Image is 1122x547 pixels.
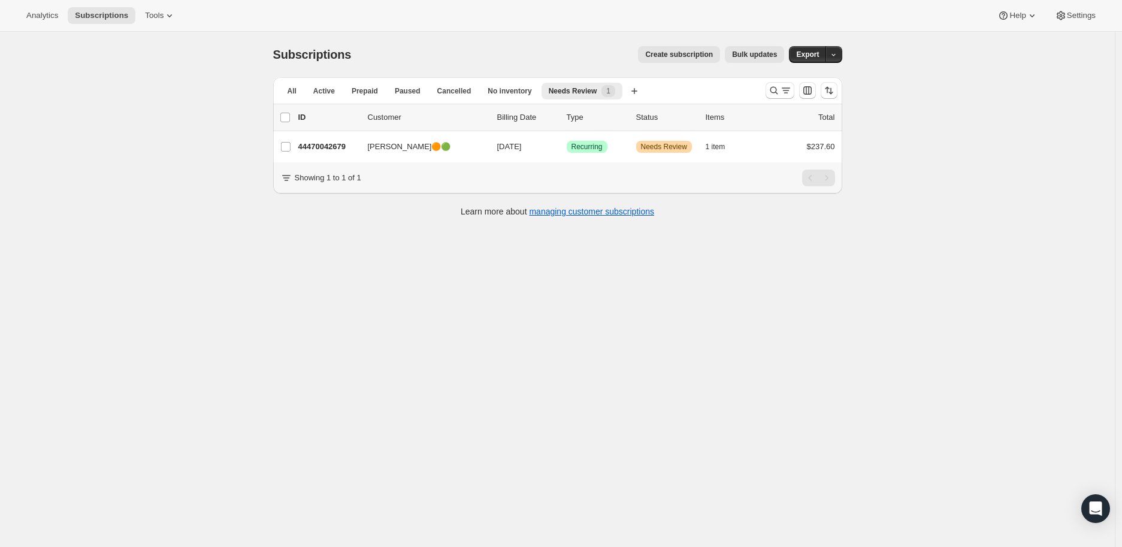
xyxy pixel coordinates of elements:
[395,86,421,96] span: Paused
[706,138,739,155] button: 1 item
[1009,11,1026,20] span: Help
[145,11,164,20] span: Tools
[799,82,816,99] button: Customize table column order and visibility
[313,86,335,96] span: Active
[818,111,834,123] p: Total
[368,111,488,123] p: Customer
[288,86,297,96] span: All
[732,50,777,59] span: Bulk updates
[497,142,522,151] span: [DATE]
[529,207,654,216] a: managing customer subscriptions
[706,142,725,152] span: 1 item
[821,82,837,99] button: Sort the results
[361,137,480,156] button: [PERSON_NAME]🟠🟢
[725,46,784,63] button: Bulk updates
[368,141,451,153] span: [PERSON_NAME]🟠🟢
[273,48,352,61] span: Subscriptions
[990,7,1045,24] button: Help
[606,86,610,96] span: 1
[75,11,128,20] span: Subscriptions
[796,50,819,59] span: Export
[1048,7,1103,24] button: Settings
[549,86,597,96] span: Needs Review
[68,7,135,24] button: Subscriptions
[497,111,557,123] p: Billing Date
[706,111,766,123] div: Items
[437,86,471,96] span: Cancelled
[567,111,627,123] div: Type
[638,46,720,63] button: Create subscription
[766,82,794,99] button: Search and filter results
[571,142,603,152] span: Recurring
[138,7,183,24] button: Tools
[19,7,65,24] button: Analytics
[488,86,531,96] span: No inventory
[645,50,713,59] span: Create subscription
[641,142,687,152] span: Needs Review
[636,111,696,123] p: Status
[352,86,378,96] span: Prepaid
[1081,494,1110,523] div: Open Intercom Messenger
[807,142,835,151] span: $237.60
[789,46,826,63] button: Export
[295,172,361,184] p: Showing 1 to 1 of 1
[298,141,358,153] p: 44470042679
[298,111,835,123] div: IDCustomerBilling DateTypeStatusItemsTotal
[1067,11,1096,20] span: Settings
[298,138,835,155] div: 44470042679[PERSON_NAME]🟠🟢[DATE]SuccessRecurringWarningNeeds Review1 item$237.60
[26,11,58,20] span: Analytics
[625,83,644,99] button: Create new view
[802,170,835,186] nav: Pagination
[298,111,358,123] p: ID
[461,205,654,217] p: Learn more about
